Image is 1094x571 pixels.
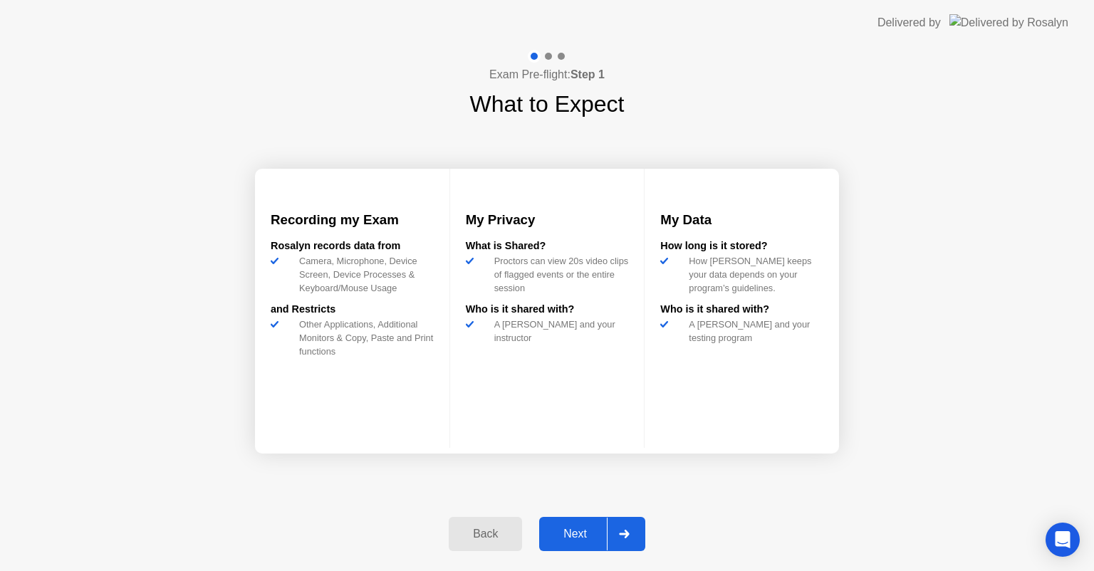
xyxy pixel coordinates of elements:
div: A [PERSON_NAME] and your testing program [683,318,823,345]
h3: Recording my Exam [271,210,434,230]
div: A [PERSON_NAME] and your instructor [489,318,629,345]
img: Delivered by Rosalyn [949,14,1068,31]
div: How [PERSON_NAME] keeps your data depends on your program’s guidelines. [683,254,823,295]
div: Camera, Microphone, Device Screen, Device Processes & Keyboard/Mouse Usage [293,254,434,295]
div: What is Shared? [466,239,629,254]
div: Who is it shared with? [660,302,823,318]
button: Back [449,517,522,551]
div: How long is it stored? [660,239,823,254]
button: Next [539,517,645,551]
div: Other Applications, Additional Monitors & Copy, Paste and Print functions [293,318,434,359]
h3: My Data [660,210,823,230]
div: Proctors can view 20s video clips of flagged events or the entire session [489,254,629,295]
div: Next [543,528,607,540]
div: Open Intercom Messenger [1046,523,1080,557]
b: Step 1 [571,68,605,80]
h3: My Privacy [466,210,629,230]
h4: Exam Pre-flight: [489,66,605,83]
div: Who is it shared with? [466,302,629,318]
div: Rosalyn records data from [271,239,434,254]
h1: What to Expect [470,87,625,121]
div: and Restricts [271,302,434,318]
div: Back [453,528,518,540]
div: Delivered by [877,14,941,31]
